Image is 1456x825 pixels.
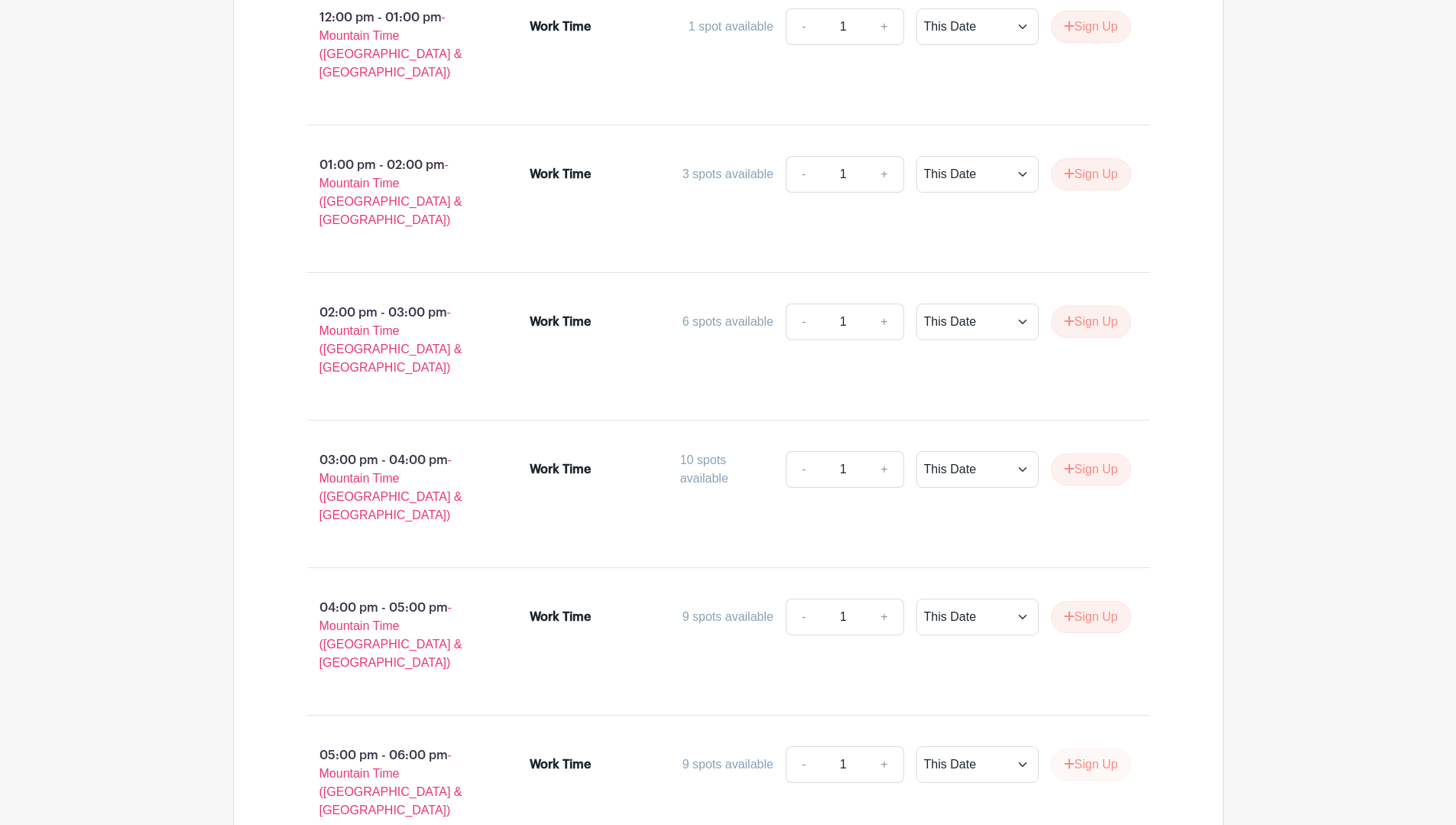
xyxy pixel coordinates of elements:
[283,297,506,383] p: 02:00 pm - 03:00 pm
[865,8,903,45] a: +
[683,608,773,626] div: 9 spots available
[689,18,773,36] div: 1 spot available
[283,150,506,235] p: 01:00 pm - 02:00 pm
[786,156,821,193] a: -
[683,165,773,184] div: 3 spots available
[1051,306,1131,338] button: Sign Up
[1051,11,1131,43] button: Sign Up
[683,313,773,331] div: 6 spots available
[786,8,821,45] a: -
[865,599,903,635] a: +
[1051,601,1131,633] button: Sign Up
[786,599,821,635] a: -
[530,313,591,331] div: Work Time
[1051,453,1131,486] button: Sign Up
[283,593,506,678] p: 04:00 pm - 05:00 pm
[786,746,821,783] a: -
[1051,158,1131,190] button: Sign Up
[786,451,821,488] a: -
[680,451,773,488] div: 10 spots available
[865,746,903,783] a: +
[283,445,506,531] p: 03:00 pm - 04:00 pm
[865,451,903,488] a: +
[786,304,821,340] a: -
[530,460,591,479] div: Work Time
[530,18,591,36] div: Work Time
[1051,749,1131,781] button: Sign Up
[530,165,591,184] div: Work Time
[283,2,506,88] p: 12:00 pm - 01:00 pm
[530,608,591,626] div: Work Time
[530,755,591,774] div: Work Time
[683,755,773,774] div: 9 spots available
[865,156,903,193] a: +
[865,304,903,340] a: +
